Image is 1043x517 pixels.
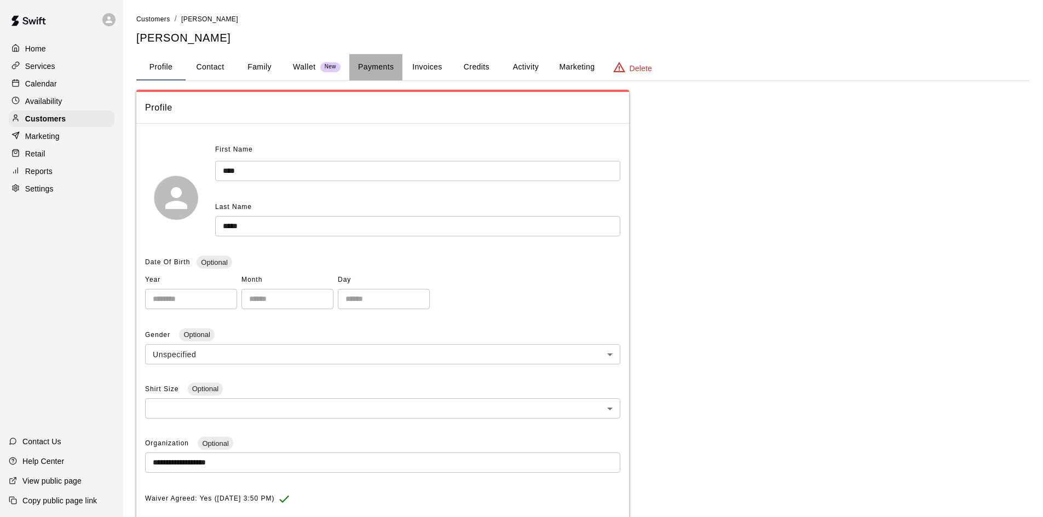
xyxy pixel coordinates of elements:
[9,93,114,109] a: Availability
[136,14,170,23] a: Customers
[402,54,452,80] button: Invoices
[25,113,66,124] p: Customers
[630,63,652,74] p: Delete
[9,163,114,179] a: Reports
[9,75,114,92] a: Calendar
[9,40,114,57] a: Home
[349,54,402,80] button: Payments
[22,475,82,486] p: View public page
[136,54,186,80] button: Profile
[550,54,603,80] button: Marketing
[145,439,191,447] span: Organization
[175,13,177,25] li: /
[145,385,181,393] span: Shirt Size
[501,54,550,80] button: Activity
[22,456,64,467] p: Help Center
[452,54,501,80] button: Credits
[22,436,61,447] p: Contact Us
[25,131,60,142] p: Marketing
[179,330,214,339] span: Optional
[25,43,46,54] p: Home
[9,58,114,74] a: Services
[145,344,620,364] div: Unspecified
[188,385,223,393] span: Optional
[9,111,114,127] a: Customers
[293,61,316,73] p: Wallet
[241,271,333,289] span: Month
[9,128,114,144] a: Marketing
[235,54,284,80] button: Family
[145,101,620,115] span: Profile
[197,258,232,266] span: Optional
[9,181,114,197] a: Settings
[320,63,341,71] span: New
[198,439,233,448] span: Optional
[181,15,238,23] span: [PERSON_NAME]
[136,15,170,23] span: Customers
[25,61,55,72] p: Services
[215,203,252,211] span: Last Name
[9,146,114,162] a: Retail
[338,271,430,289] span: Day
[136,54,1030,80] div: basic tabs example
[22,495,97,506] p: Copy public page link
[136,13,1030,25] nav: breadcrumb
[25,78,57,89] p: Calendar
[136,31,1030,45] h5: [PERSON_NAME]
[145,258,190,266] span: Date Of Birth
[25,96,62,107] p: Availability
[145,331,172,339] span: Gender
[186,54,235,80] button: Contact
[25,166,53,177] p: Reports
[25,148,45,159] p: Retail
[25,183,54,194] p: Settings
[215,141,253,159] span: First Name
[145,271,237,289] span: Year
[145,490,274,508] span: Waiver Agreed: Yes ([DATE] 3:50 PM)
